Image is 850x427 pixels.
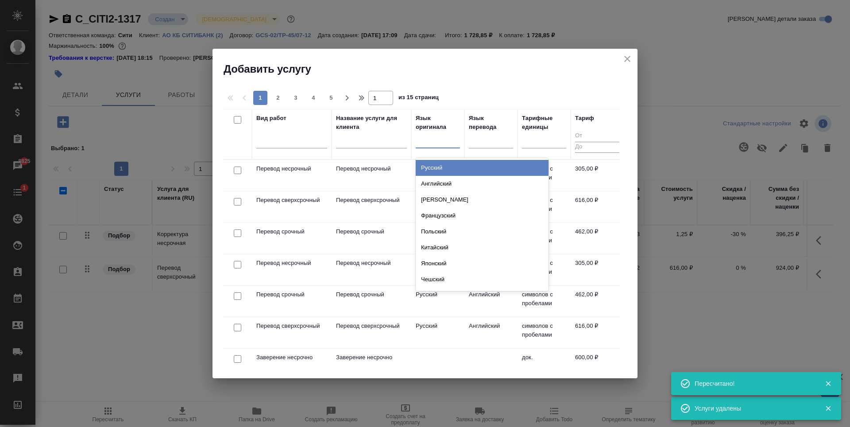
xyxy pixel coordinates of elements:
[336,290,407,299] p: Перевод срочный
[416,208,549,224] div: Французский
[416,287,549,303] div: Сербский
[271,93,285,102] span: 2
[336,164,407,173] p: Перевод несрочный
[324,93,338,102] span: 5
[695,404,811,413] div: Услуги удалены
[416,176,549,192] div: Английский
[306,91,321,105] button: 4
[522,114,566,132] div: Тарифные единицы
[256,353,327,362] p: Заверение несрочно
[256,114,286,123] div: Вид работ
[416,272,549,287] div: Чешский
[575,131,619,142] input: От
[411,254,464,285] td: Русский
[518,349,571,380] td: док.
[571,191,624,222] td: 616,00 ₽
[306,93,321,102] span: 4
[336,227,407,236] p: Перевод срочный
[289,93,303,102] span: 3
[571,160,624,191] td: 305,00 ₽
[469,114,513,132] div: Язык перевода
[621,52,634,66] button: close
[695,379,811,388] div: Пересчитано!
[336,353,407,362] p: Заверение несрочно
[571,223,624,254] td: 462,00 ₽
[256,322,327,330] p: Перевод сверхсрочный
[256,259,327,268] p: Перевод несрочный
[398,92,439,105] span: из 15 страниц
[256,227,327,236] p: Перевод срочный
[575,142,619,153] input: До
[416,160,549,176] div: Русский
[256,164,327,173] p: Перевод несрочный
[289,91,303,105] button: 3
[518,286,571,317] td: символов с пробелами
[336,259,407,268] p: Перевод несрочный
[571,286,624,317] td: 462,00 ₽
[411,286,464,317] td: Русский
[464,317,518,348] td: Английский
[819,404,837,412] button: Закрыть
[411,317,464,348] td: Русский
[336,114,407,132] div: Название услуги для клиента
[571,254,624,285] td: 305,00 ₽
[271,91,285,105] button: 2
[411,160,464,191] td: Английский
[411,223,464,254] td: Английский
[571,349,624,380] td: 600,00 ₽
[416,256,549,272] div: Японский
[336,322,407,330] p: Перевод сверхсрочный
[416,224,549,240] div: Польский
[571,317,624,348] td: 616,00 ₽
[416,192,549,208] div: [PERSON_NAME]
[575,114,594,123] div: Тариф
[411,191,464,222] td: Английский
[224,62,637,76] h2: Добавить услугу
[464,286,518,317] td: Английский
[819,380,837,388] button: Закрыть
[416,240,549,256] div: Китайский
[256,290,327,299] p: Перевод срочный
[416,114,460,132] div: Язык оригинала
[324,91,338,105] button: 5
[256,196,327,205] p: Перевод сверхсрочный
[336,196,407,205] p: Перевод сверхсрочный
[518,317,571,348] td: символов с пробелами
